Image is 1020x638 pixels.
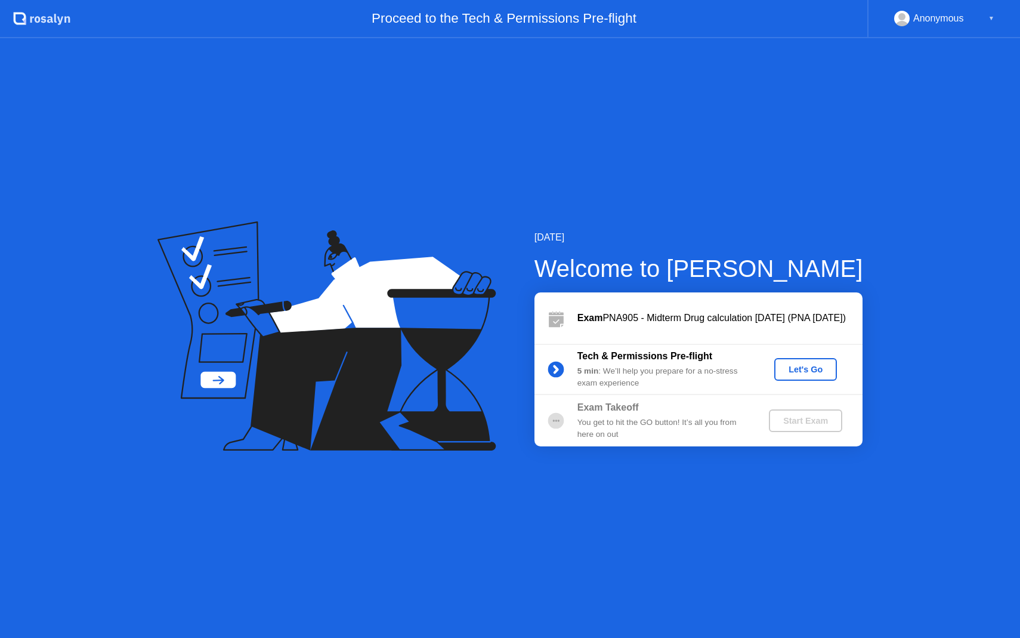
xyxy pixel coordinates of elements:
[779,365,832,374] div: Let's Go
[577,351,712,361] b: Tech & Permissions Pre-flight
[534,230,863,245] div: [DATE]
[913,11,964,26] div: Anonymous
[577,417,749,441] div: You get to hit the GO button! It’s all you from here on out
[577,365,749,390] div: : We’ll help you prepare for a no-stress exam experience
[988,11,994,26] div: ▼
[577,311,863,325] div: PNA905 - Midterm Drug calculation [DATE] (PNA [DATE])
[769,409,842,432] button: Start Exam
[774,358,837,381] button: Let's Go
[577,402,639,412] b: Exam Takeoff
[577,366,599,375] b: 5 min
[534,251,863,286] div: Welcome to [PERSON_NAME]
[577,313,603,323] b: Exam
[774,416,837,426] div: Start Exam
